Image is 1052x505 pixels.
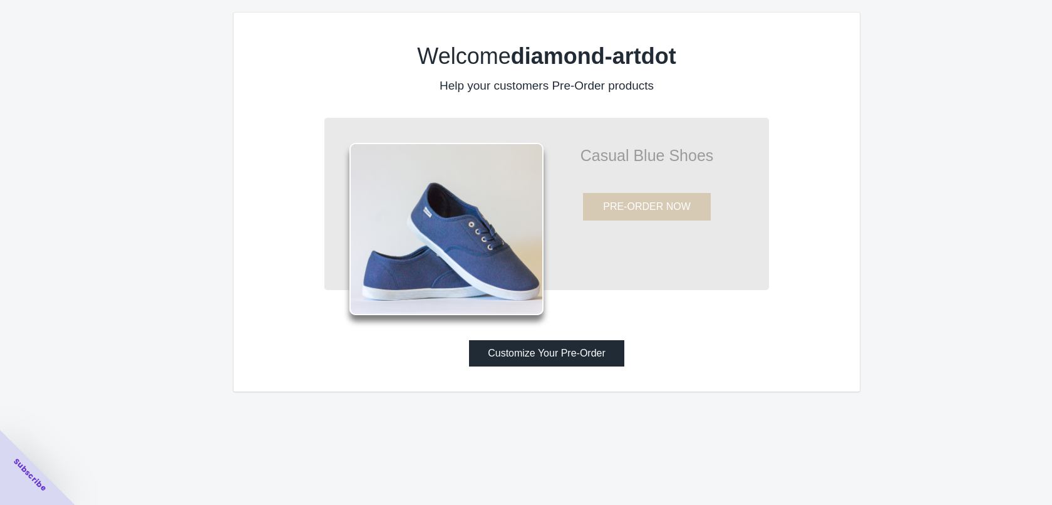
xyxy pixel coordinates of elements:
button: Customize Your Pre-Order [469,340,624,367]
label: Welcome [417,43,676,69]
span: Subscribe [11,456,49,494]
img: shoes.png [349,143,544,315]
label: Help your customers Pre-Order products [440,79,654,92]
p: Casual Blue Shoes [544,149,750,162]
b: diamond-artdot [511,43,676,69]
button: PRE-ORDER NOW [583,193,711,221]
